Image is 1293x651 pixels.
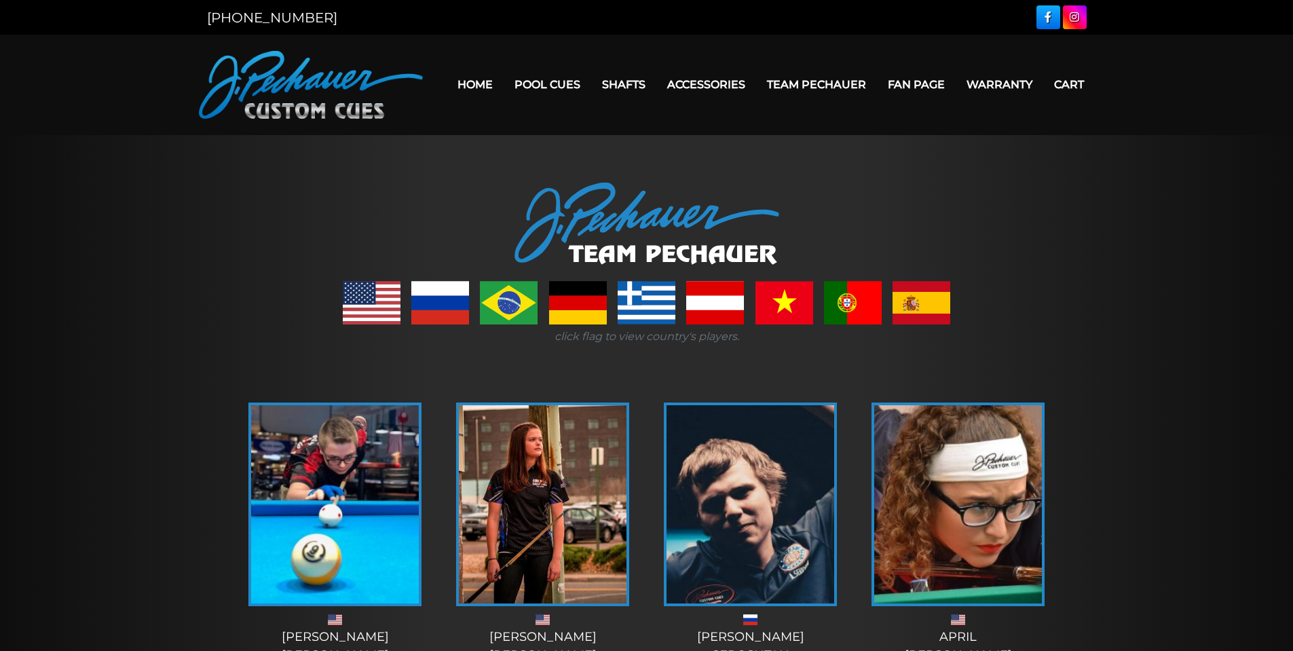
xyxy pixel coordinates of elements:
[447,67,504,102] a: Home
[756,67,877,102] a: Team Pechauer
[207,10,337,26] a: [PHONE_NUMBER]
[459,405,626,603] img: amanda-c-1-e1555337534391.jpg
[874,405,1042,603] img: April-225x320.jpg
[956,67,1043,102] a: Warranty
[877,67,956,102] a: Fan Page
[591,67,656,102] a: Shafts
[667,405,834,603] img: andrei-1-225x320.jpg
[555,330,739,343] i: click flag to view country's players.
[504,67,591,102] a: Pool Cues
[1043,67,1095,102] a: Cart
[251,405,419,603] img: alex-bryant-225x320.jpg
[656,67,756,102] a: Accessories
[199,51,423,119] img: Pechauer Custom Cues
